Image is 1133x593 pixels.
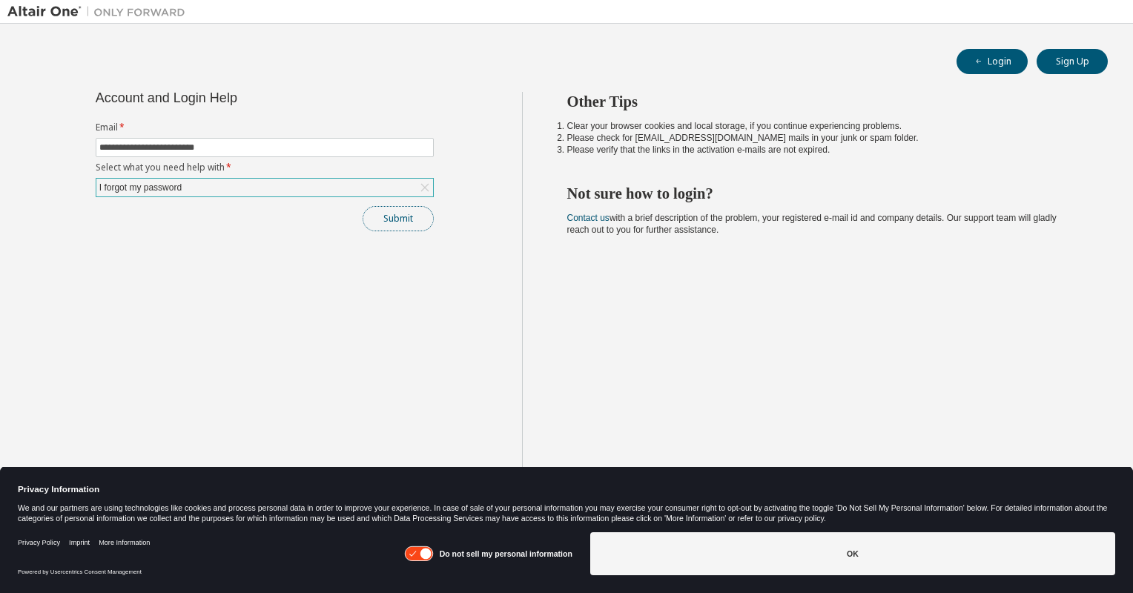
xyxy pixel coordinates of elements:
div: I forgot my password [96,179,433,196]
li: Please check for [EMAIL_ADDRESS][DOMAIN_NAME] mails in your junk or spam folder. [567,132,1082,144]
a: Contact us [567,213,610,223]
button: Login [957,49,1028,74]
label: Email [96,122,434,133]
h2: Other Tips [567,92,1082,111]
button: Sign Up [1037,49,1108,74]
h2: Not sure how to login? [567,184,1082,203]
button: Submit [363,206,434,231]
img: Altair One [7,4,193,19]
li: Please verify that the links in the activation e-mails are not expired. [567,144,1082,156]
div: I forgot my password [97,179,184,196]
div: Account and Login Help [96,92,366,104]
span: with a brief description of the problem, your registered e-mail id and company details. Our suppo... [567,213,1057,235]
li: Clear your browser cookies and local storage, if you continue experiencing problems. [567,120,1082,132]
label: Select what you need help with [96,162,434,173]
